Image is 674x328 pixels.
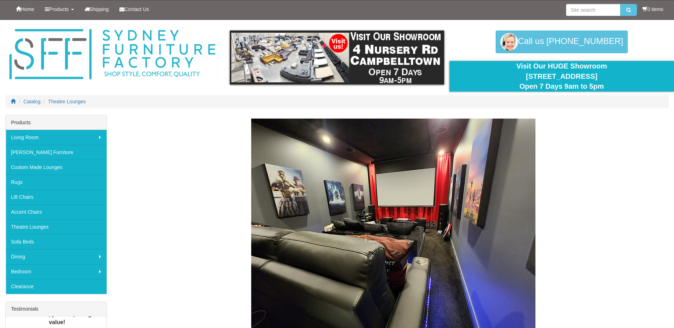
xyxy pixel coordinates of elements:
img: Sydney Furniture Factory [6,27,219,82]
a: Theatre Lounges [48,99,86,104]
div: Testimonials [6,302,107,316]
b: Great Service, product, and good value! [12,311,102,325]
a: Clearance [6,279,107,294]
a: Accent Chairs [6,204,107,219]
a: Bedroom [6,264,107,279]
input: Site search [566,4,620,16]
a: [PERSON_NAME] Furniture [6,145,107,160]
a: Lift Chairs [6,190,107,204]
div: Products [6,115,107,130]
a: Catalog [23,99,41,104]
a: Products [39,0,79,18]
a: Living Room [6,130,107,145]
li: 0 items [642,6,663,13]
img: showroom.gif [230,31,444,84]
div: Visit Our HUGE Showroom [STREET_ADDRESS] Open 7 Days 9am to 5pm [455,61,669,92]
a: Shipping [79,0,114,18]
span: Shipping [90,6,109,12]
a: Rugs [6,175,107,190]
a: Theatre Lounges [6,219,107,234]
a: Contact Us [114,0,154,18]
span: Home [21,6,34,12]
span: Products [49,6,69,12]
a: Dining [6,249,107,264]
a: Custom Made Lounges [6,160,107,175]
a: Home [11,0,39,18]
span: Contact Us [124,6,149,12]
a: Sofa Beds [6,234,107,249]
